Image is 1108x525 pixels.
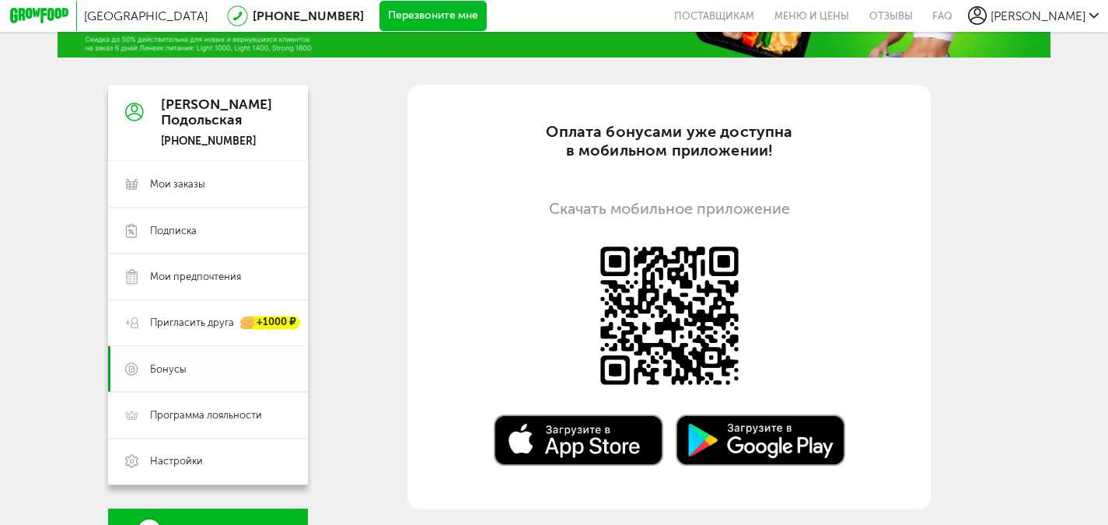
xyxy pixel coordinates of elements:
[150,177,205,191] span: Мои заказы
[150,270,241,284] span: Мои предпочтения
[150,408,262,422] span: Программа лояльности
[84,9,208,23] span: [GEOGRAPHIC_DATA]
[253,9,364,23] a: [PHONE_NUMBER]
[676,414,845,466] img: Доступно в Google Play
[150,362,187,376] span: Бонусы
[446,123,893,160] div: Оплата бонусами уже доступна в мобильном приложении!
[108,439,308,485] a: Настройки
[108,254,308,299] a: Мои предпочтения
[161,97,272,128] div: [PERSON_NAME] Подольская
[150,316,234,330] span: Пригласить друга
[494,414,663,466] img: Доступно в AppStore
[108,392,308,438] a: Программа лояльности
[150,224,197,238] span: Подписка
[108,346,308,392] a: Бонусы
[108,161,308,207] a: Мои заказы
[379,1,488,32] button: Перезвоните мне
[150,454,203,468] span: Настройки
[108,300,308,346] a: Пригласить друга +1000 ₽
[241,317,300,330] div: +1000 ₽
[596,243,743,389] img: Доступно в AppStore
[108,208,308,254] a: Подписка
[161,135,272,149] div: [PHONE_NUMBER]
[991,9,1085,23] span: [PERSON_NAME]
[446,200,893,219] div: Скачать мобильное приложение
